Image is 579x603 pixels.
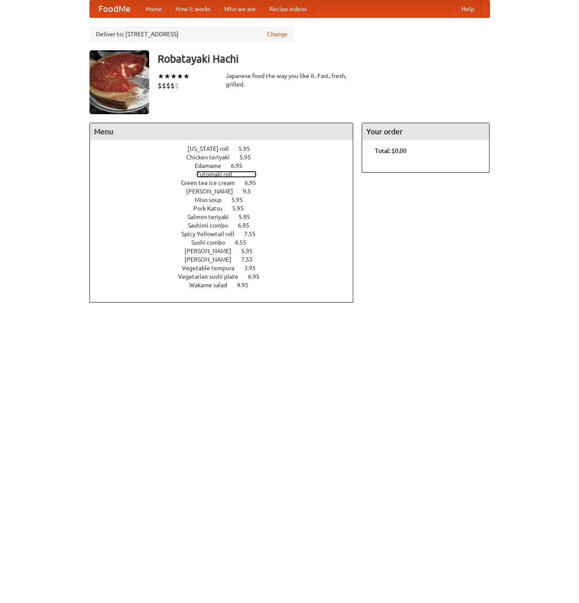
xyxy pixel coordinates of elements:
a: Green tea ice cream 6.95 [181,179,272,186]
span: Green tea ice cream [181,179,243,186]
b: Total: $0.00 [375,147,406,154]
a: Vegetarian sushi plate 6.95 [178,273,275,280]
span: Sashimi combo [188,222,236,229]
span: 5.95 [239,145,259,152]
a: Spicy Yellowtail roll 7.55 [181,231,271,237]
li: $ [175,81,179,90]
li: ★ [170,72,177,81]
li: $ [170,81,175,90]
span: 6.95 [245,179,265,186]
span: Pork Katsu [193,205,231,212]
span: 5.95 [232,205,252,212]
li: $ [166,81,170,90]
span: Vegetable tempura [182,265,243,271]
a: Change [267,30,288,38]
li: ★ [183,72,190,81]
a: Home [139,0,169,17]
span: 6.95 [238,222,258,229]
span: Sushi combo [191,239,233,246]
a: Miso soup 5.95 [195,196,259,203]
span: Futomaki roll [196,171,241,178]
span: 6.95 [248,273,268,280]
a: Who we are [217,0,262,17]
span: 3.95 [244,265,264,271]
span: Edamame [195,162,230,169]
div: Deliver to: [STREET_ADDRESS] [89,26,294,42]
span: Vegetarian sushi plate [178,273,247,280]
span: 4.55 [235,239,255,246]
span: 5.95 [231,196,251,203]
li: ★ [164,72,170,81]
a: Edamame 6.95 [195,162,258,169]
li: ★ [177,72,183,81]
li: ★ [158,72,164,81]
div: Japanese food the way you like it. Fast, fresh, grilled. [226,72,354,89]
a: [PERSON_NAME] 7.55 [184,256,268,263]
span: [US_STATE] roll [187,145,237,152]
span: [PERSON_NAME] [184,256,240,263]
span: Miso soup [195,196,230,203]
span: 9.5 [243,188,259,195]
span: Wakame salad [189,282,236,289]
span: [PERSON_NAME] [184,248,240,254]
span: Spicy Yellowtail roll [181,231,243,237]
a: Wakame salad 4.95 [189,282,264,289]
span: [PERSON_NAME] [186,188,242,195]
a: Recipe videos [262,0,314,17]
a: Sushi combo 4.55 [191,239,262,246]
a: [PERSON_NAME] 9.5 [186,188,267,195]
a: FoodMe [90,0,139,17]
a: [PERSON_NAME] 5.95 [184,248,268,254]
span: 5.95 [239,214,259,220]
span: Salmon teriyaki [187,214,237,220]
h4: Your order [362,123,489,140]
a: Sashimi combo 6.95 [188,222,265,229]
a: Vegetable tempura 3.95 [182,265,271,271]
a: Help [455,0,481,17]
h4: Menu [90,123,353,140]
span: 6.95 [231,162,251,169]
a: Futomaki roll [196,171,256,178]
li: $ [162,81,166,90]
img: angular.jpg [89,50,149,114]
span: 7.55 [241,256,261,263]
a: Pork Katsu 5.95 [193,205,259,212]
li: $ [158,81,162,90]
a: How it works [169,0,217,17]
h3: Robatayaki Hachi [158,50,490,67]
a: Salmon teriyaki 5.95 [187,214,266,220]
span: 4.95 [237,282,257,289]
a: [US_STATE] roll 5.95 [187,145,266,152]
span: Chicken teriyaki [186,154,238,161]
span: 5.95 [241,248,261,254]
span: 5.95 [239,154,259,161]
a: Chicken teriyaki 5.95 [186,154,267,161]
span: 7.55 [244,231,264,237]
